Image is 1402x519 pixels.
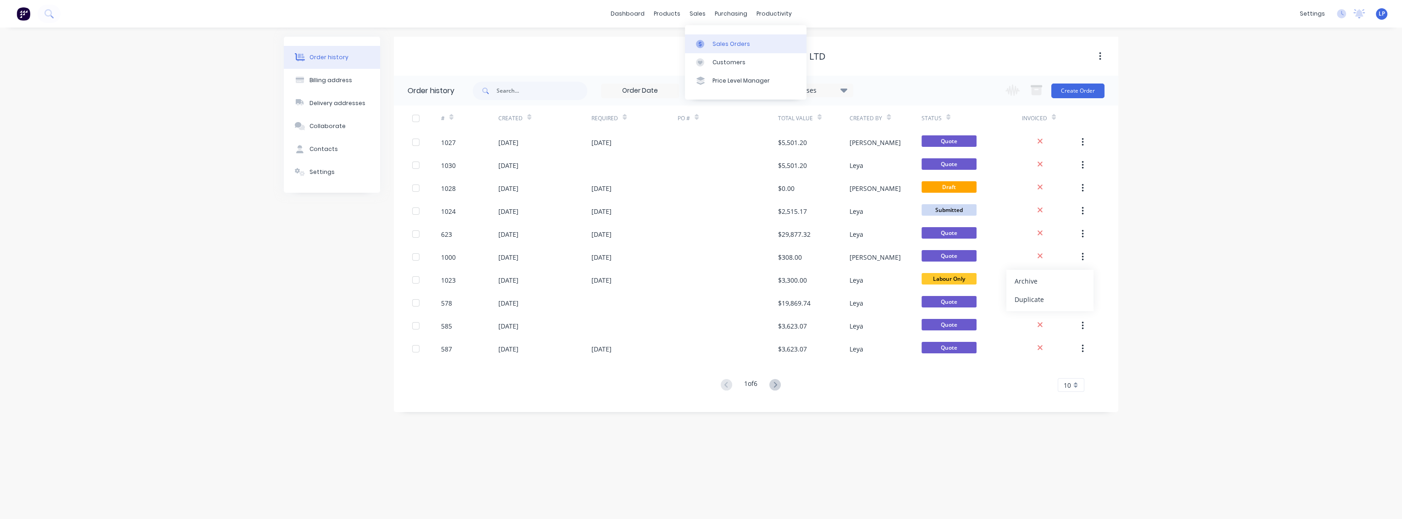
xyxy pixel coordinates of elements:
div: Sales Orders [712,40,750,48]
div: [DATE] [591,252,612,262]
input: Search... [497,82,587,100]
span: Draft [922,181,977,193]
div: [DATE] [498,184,519,193]
div: 1 of 6 [744,379,757,392]
div: $2,515.17 [778,206,807,216]
div: [DATE] [498,275,519,285]
div: [DATE] [498,252,519,262]
button: Contacts [284,138,380,161]
div: $3,300.00 [778,275,807,285]
div: [DATE] [591,229,612,239]
div: sales [685,7,710,21]
div: $5,501.20 [778,161,807,170]
div: Billing address [309,76,352,84]
div: [DATE] [498,138,519,147]
div: Created By [850,114,882,123]
span: 10 [1064,380,1071,390]
div: Leya [850,206,863,216]
div: Archive [1015,274,1085,288]
span: Quote [922,296,977,307]
div: Leya [850,161,863,170]
div: Leya [850,298,863,308]
div: [DATE] [498,206,519,216]
div: Leya [850,321,863,331]
div: Invoiced [1022,106,1079,131]
div: Contacts [309,145,338,153]
span: Quote [922,342,977,353]
div: Order history [408,85,454,96]
button: Billing address [284,69,380,92]
div: Leya [850,275,863,285]
div: [DATE] [498,161,519,170]
div: $308.00 [778,252,802,262]
div: $5,501.20 [778,138,807,147]
button: Order history [284,46,380,69]
div: [DATE] [591,344,612,354]
div: 1030 [441,161,456,170]
button: Collaborate [284,115,380,138]
div: # [441,114,445,123]
div: [DATE] [591,138,612,147]
div: 1024 [441,206,456,216]
div: $3,623.07 [778,321,807,331]
span: Quote [922,158,977,170]
div: [DATE] [591,206,612,216]
div: # [441,106,498,131]
div: 1027 [441,138,456,147]
div: [PERSON_NAME] [850,184,901,193]
div: Required [591,106,678,131]
div: [DATE] [498,321,519,331]
span: Submitted [922,204,977,216]
img: Factory [17,7,30,21]
div: Leya [850,344,863,354]
div: Total Value [778,114,813,123]
div: Settings [309,168,335,176]
div: Required [591,114,618,123]
div: 623 [441,229,452,239]
button: Settings [284,161,380,184]
div: Total Value [778,106,850,131]
div: 585 [441,321,452,331]
span: Quote [922,135,977,147]
div: 1028 [441,184,456,193]
div: Status [922,114,942,123]
div: [DATE] [498,229,519,239]
div: Leya [850,229,863,239]
div: 1023 [441,275,456,285]
div: PO # [678,106,778,131]
div: productivity [752,7,796,21]
div: Price Level Manager [712,77,770,85]
div: 578 [441,298,452,308]
span: Quote [922,250,977,262]
a: Price Level Manager [685,72,806,90]
div: 1000 [441,252,456,262]
input: Order Date [602,84,679,98]
div: $19,869.74 [778,298,811,308]
div: Invoiced [1022,114,1047,123]
div: [DATE] [591,184,612,193]
button: Delivery addresses [284,92,380,115]
div: [PERSON_NAME] [850,252,901,262]
button: Create Order [1051,84,1104,98]
span: Labour Only [922,273,977,285]
div: [DATE] [498,298,519,308]
div: products [649,7,685,21]
div: 22 Statuses [776,85,853,95]
div: Order history [309,53,348,61]
div: Status [922,106,1022,131]
div: Created [498,106,591,131]
div: Customers [712,58,745,67]
div: Collaborate [309,122,346,130]
div: $29,877.32 [778,229,811,239]
div: settings [1295,7,1330,21]
span: LP [1379,10,1385,18]
div: purchasing [710,7,752,21]
div: 587 [441,344,452,354]
div: Created [498,114,523,123]
a: Sales Orders [685,34,806,53]
div: Created By [850,106,921,131]
div: PO # [678,114,690,123]
div: $3,623.07 [778,344,807,354]
a: dashboard [606,7,649,21]
a: Customers [685,53,806,72]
